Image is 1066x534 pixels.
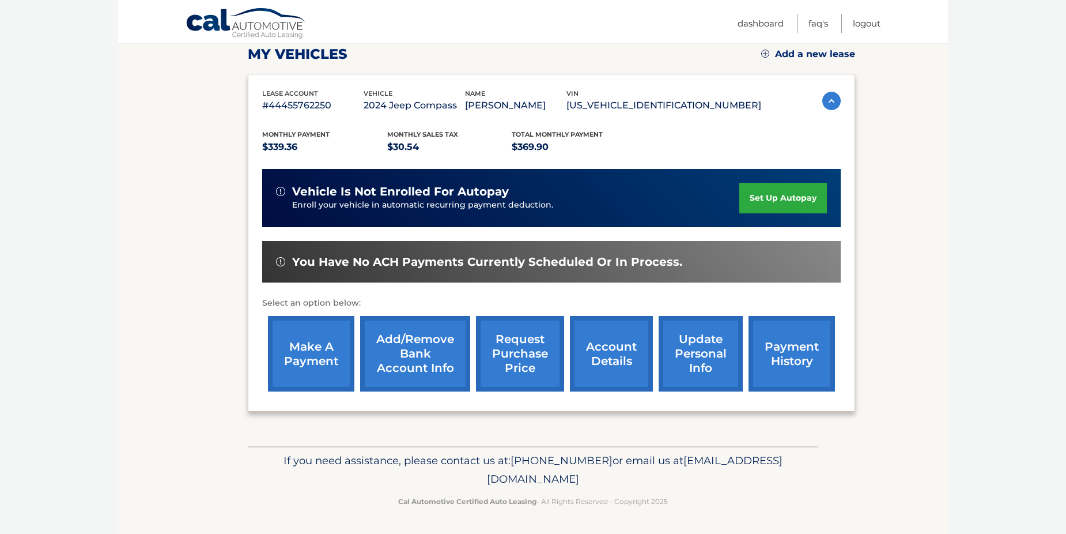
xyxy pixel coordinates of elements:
[262,130,330,138] span: Monthly Payment
[292,185,509,199] span: vehicle is not enrolled for autopay
[853,14,880,33] a: Logout
[566,89,579,97] span: vin
[566,97,761,114] p: [US_VEHICLE_IDENTIFICATION_NUMBER]
[761,48,855,60] a: Add a new lease
[292,255,682,269] span: You have no ACH payments currently scheduled or in process.
[398,497,536,506] strong: Cal Automotive Certified Auto Leasing
[738,14,784,33] a: Dashboard
[364,89,392,97] span: vehicle
[255,452,811,488] p: If you need assistance, please contact us at: or email us at
[465,89,485,97] span: name
[512,130,603,138] span: Total Monthly Payment
[739,183,827,213] a: set up autopay
[292,199,739,212] p: Enroll your vehicle in automatic recurring payment deduction.
[659,316,743,392] a: update personal info
[749,316,835,392] a: payment history
[262,139,387,155] p: $339.36
[822,92,841,110] img: accordion-active.svg
[276,257,285,266] img: alert-white.svg
[570,316,653,392] a: account details
[476,316,564,392] a: request purchase price
[276,187,285,196] img: alert-white.svg
[262,89,318,97] span: lease account
[255,495,811,507] p: - All Rights Reserved - Copyright 2025
[360,316,470,392] a: Add/Remove bank account info
[465,97,566,114] p: [PERSON_NAME]
[262,97,364,114] p: #44455762250
[268,316,354,392] a: make a payment
[808,14,828,33] a: FAQ's
[248,46,347,63] h2: my vehicles
[761,50,769,58] img: add.svg
[186,7,307,41] a: Cal Automotive
[487,454,783,486] span: [EMAIL_ADDRESS][DOMAIN_NAME]
[364,97,465,114] p: 2024 Jeep Compass
[262,296,841,310] p: Select an option below:
[387,130,458,138] span: Monthly sales Tax
[512,139,637,155] p: $369.90
[387,139,512,155] p: $30.54
[511,454,613,467] span: [PHONE_NUMBER]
